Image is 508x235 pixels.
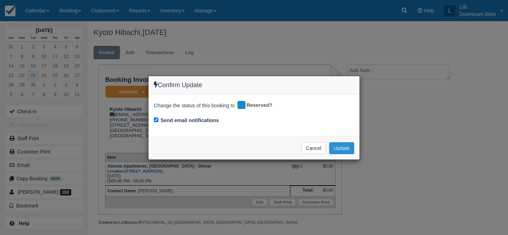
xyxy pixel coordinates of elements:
[154,82,354,89] h4: Confirm Update
[161,117,219,124] label: Send email notifications
[154,102,235,111] span: Change the status of this booking to
[236,100,278,111] div: Reserved?
[329,142,354,154] button: Update
[301,142,326,154] button: Cancel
